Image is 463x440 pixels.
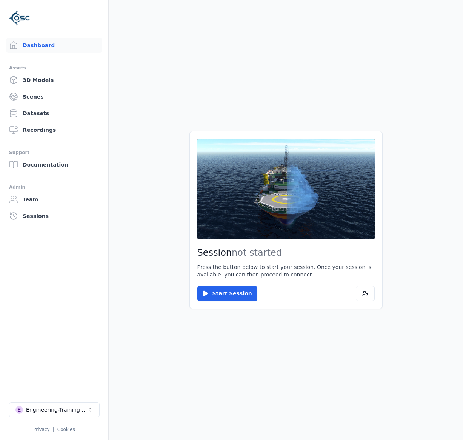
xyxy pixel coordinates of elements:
[197,286,257,301] button: Start Session
[26,406,87,414] div: Engineering-Training (SSO Staging)
[232,247,282,258] span: not started
[9,402,100,417] button: Select a workspace
[9,8,30,29] img: Logo
[6,122,102,137] a: Recordings
[6,73,102,88] a: 3D Models
[6,157,102,172] a: Documentation
[6,106,102,121] a: Datasets
[9,148,99,157] div: Support
[9,63,99,73] div: Assets
[53,427,54,432] span: |
[9,183,99,192] div: Admin
[15,406,23,414] div: E
[197,247,375,259] h2: Session
[6,192,102,207] a: Team
[197,263,375,278] p: Press the button below to start your session. Once your session is available, you can then procee...
[6,208,102,224] a: Sessions
[33,427,49,432] a: Privacy
[57,427,75,432] a: Cookies
[6,38,102,53] a: Dashboard
[6,89,102,104] a: Scenes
